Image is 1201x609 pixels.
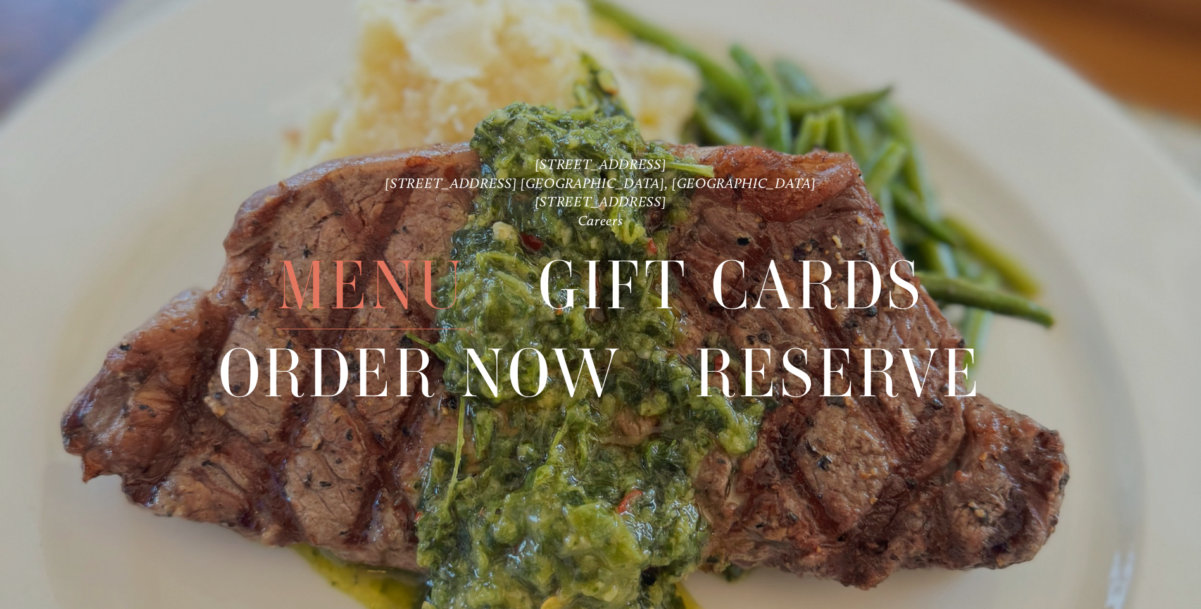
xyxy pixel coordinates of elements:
[538,242,924,329] a: Gift Cards
[535,193,667,210] a: [STREET_ADDRESS]
[277,242,466,329] a: Menu
[218,330,622,417] a: Order Now
[578,212,624,229] a: Careers
[535,156,667,173] a: [STREET_ADDRESS]
[695,330,983,417] a: Reserve
[385,175,815,192] a: [STREET_ADDRESS] [GEOGRAPHIC_DATA], [GEOGRAPHIC_DATA]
